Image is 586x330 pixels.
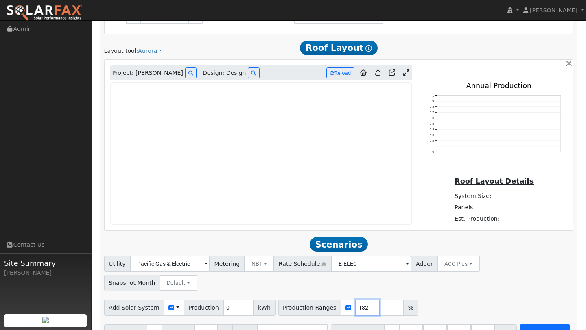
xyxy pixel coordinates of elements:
span: Project: [PERSON_NAME] [112,69,183,77]
span: Scenarios [310,237,368,252]
u: Roof Layout Details [455,177,534,185]
text: 0.4 [430,128,435,131]
span: Roof Layout [300,41,378,55]
span: kWh [253,300,275,316]
button: Reload [326,67,354,78]
img: SolarFax [6,4,83,22]
text: 0.3 [430,133,435,137]
span: Production [184,300,223,316]
a: Aurora to Home [356,67,370,80]
td: System Size: [453,190,531,202]
span: Metering [210,256,245,272]
span: Rate Schedule [274,256,332,272]
td: Panels: [453,202,531,213]
input: Select a Rate Schedule [331,256,411,272]
a: Expand Aurora window [400,67,412,79]
text: 0.8 [430,105,435,109]
text: 0.6 [430,116,435,120]
img: retrieve [42,317,49,323]
span: % [403,300,418,316]
text: 1 [432,94,434,98]
a: Aurora [138,47,162,55]
span: Site Summary [4,258,87,269]
text: 0.9 [430,100,435,103]
button: Default [160,275,197,291]
a: Open in Aurora [386,67,398,80]
button: ACC Plus [437,256,480,272]
text: 0.2 [430,139,435,143]
span: Utility [104,256,131,272]
span: Snapshot Month [104,275,160,291]
input: Select a Utility [130,256,210,272]
button: NBT [244,256,275,272]
span: Add Solar System [104,300,164,316]
text: 0.7 [430,111,435,115]
text: 0.5 [430,122,435,126]
a: Upload consumption to Aurora project [372,67,384,80]
text: 0 [432,150,434,154]
i: Show Help [365,45,372,52]
span: [PERSON_NAME] [530,7,577,13]
td: Est. Production: [453,213,531,224]
div: [PERSON_NAME] [4,269,87,277]
span: Production Ranges [278,300,341,316]
text: Annual Production [466,82,532,90]
span: Adder [411,256,437,272]
span: Layout tool: [104,48,138,54]
text: 0.1 [430,145,435,148]
span: Design: Design [203,69,246,77]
